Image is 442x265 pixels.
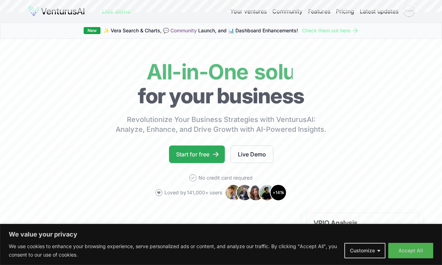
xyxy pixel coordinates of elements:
[9,230,433,239] p: We value your privacy
[84,27,100,34] div: New
[247,184,264,201] img: Avatar 3
[388,243,433,258] button: Accept All
[230,146,273,163] a: Live Demo
[9,242,339,259] p: We use cookies to enhance your browsing experience, serve personalized ads or content, and analyz...
[169,146,225,163] a: Start for free
[170,27,197,33] a: Community
[236,184,253,201] img: Avatar 2
[302,27,359,34] a: Check them out here
[344,243,385,258] button: Customize
[259,184,275,201] img: Avatar 4
[225,184,242,201] img: Avatar 1
[103,27,298,34] span: ✨ Vera Search & Charts, 💬 Launch, and 📊 Dashboard Enhancements!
